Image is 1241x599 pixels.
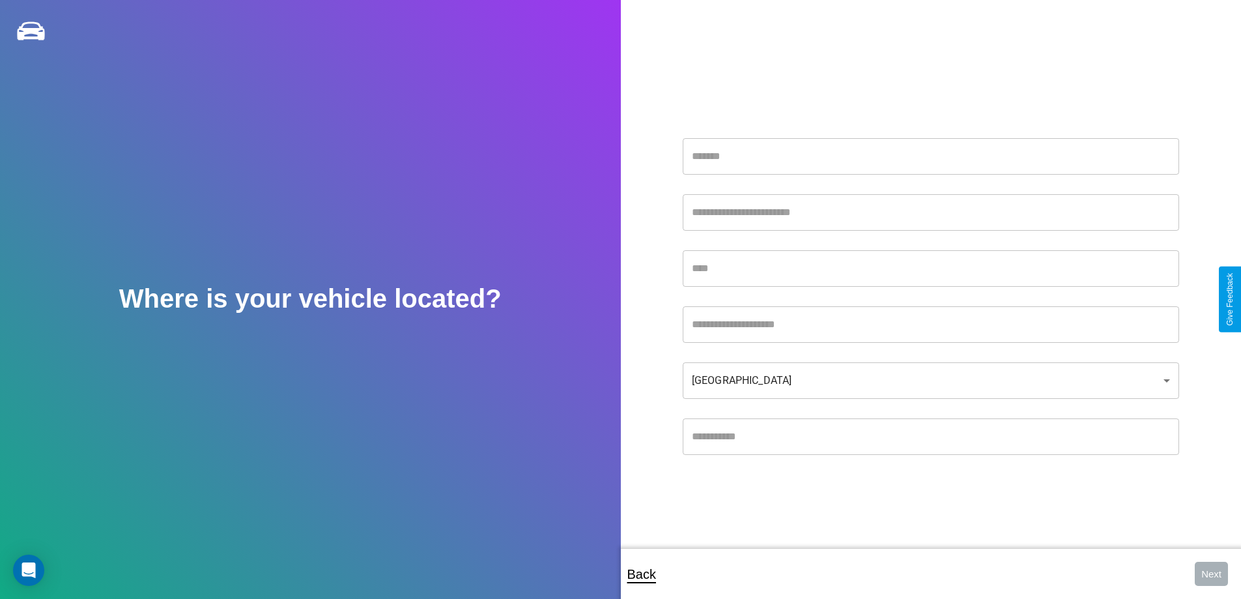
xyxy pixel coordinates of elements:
[1225,273,1234,326] div: Give Feedback
[13,555,44,586] div: Open Intercom Messenger
[119,284,502,314] h2: Where is your vehicle located?
[627,562,656,586] p: Back
[683,362,1179,399] div: [GEOGRAPHIC_DATA]
[1195,562,1228,586] button: Next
